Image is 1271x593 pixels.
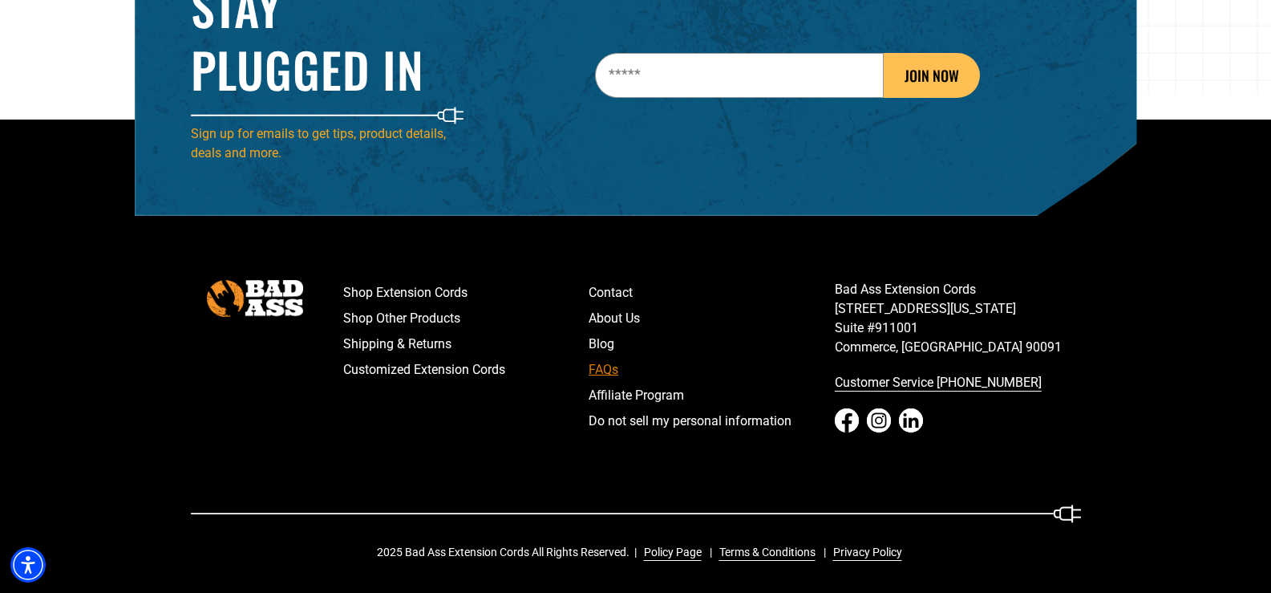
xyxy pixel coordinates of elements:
a: Facebook - open in a new tab [835,408,859,433]
a: Shop Extension Cords [343,280,589,306]
a: FAQs [589,357,835,383]
p: Sign up for emails to get tips, product details, deals and more. [191,124,472,163]
a: Customized Extension Cords [343,357,589,383]
input: Email [595,53,884,98]
a: Terms & Conditions [713,544,816,561]
p: Bad Ass Extension Cords [STREET_ADDRESS][US_STATE] Suite #911001 Commerce, [GEOGRAPHIC_DATA] 90091 [835,280,1081,357]
div: 2025 Bad Ass Extension Cords All Rights Reserved. [377,544,913,561]
a: call 833-674-1699 [835,370,1081,396]
a: Privacy Policy [827,544,902,561]
img: Bad Ass Extension Cords [207,280,303,316]
a: LinkedIn - open in a new tab [899,408,923,433]
a: Blog [589,331,835,357]
a: Shipping & Returns [343,331,589,357]
a: Do not sell my personal information [589,408,835,434]
a: About Us [589,306,835,331]
a: Contact [589,280,835,306]
a: Instagram - open in a new tab [867,408,891,433]
a: Affiliate Program [589,383,835,408]
a: Shop Other Products [343,306,589,331]
a: Policy Page [638,544,702,561]
div: Accessibility Menu [10,547,46,583]
button: JOIN NOW [884,53,980,98]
